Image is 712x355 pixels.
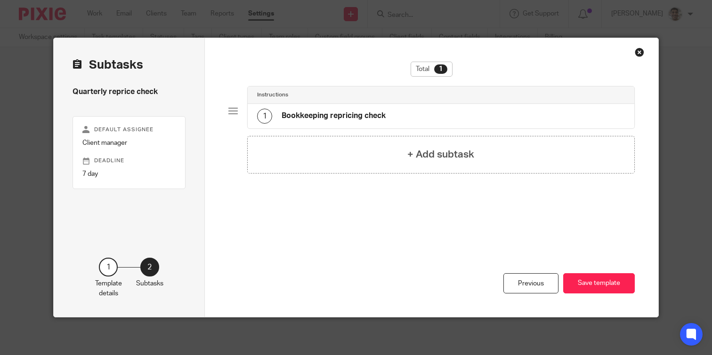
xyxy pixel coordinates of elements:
p: Default assignee [82,126,176,134]
div: Previous [503,273,558,293]
p: Client manager [82,138,176,148]
h4: Instructions [257,91,288,99]
div: Total [411,62,453,77]
h4: Bookkeeping repricing check [282,111,386,121]
h4: Quarterly reprice check [73,87,186,97]
div: 1 [257,109,272,124]
p: 7 day [82,169,176,179]
div: 2 [140,258,159,276]
div: 1 [99,258,118,276]
p: Template details [95,279,122,298]
button: Save template [563,273,635,293]
div: Close this dialog window [635,47,644,57]
h2: Subtasks [73,57,143,73]
div: 1 [434,64,447,74]
h4: + Add subtask [407,147,474,162]
p: Deadline [82,157,176,165]
p: Subtasks [136,279,163,288]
